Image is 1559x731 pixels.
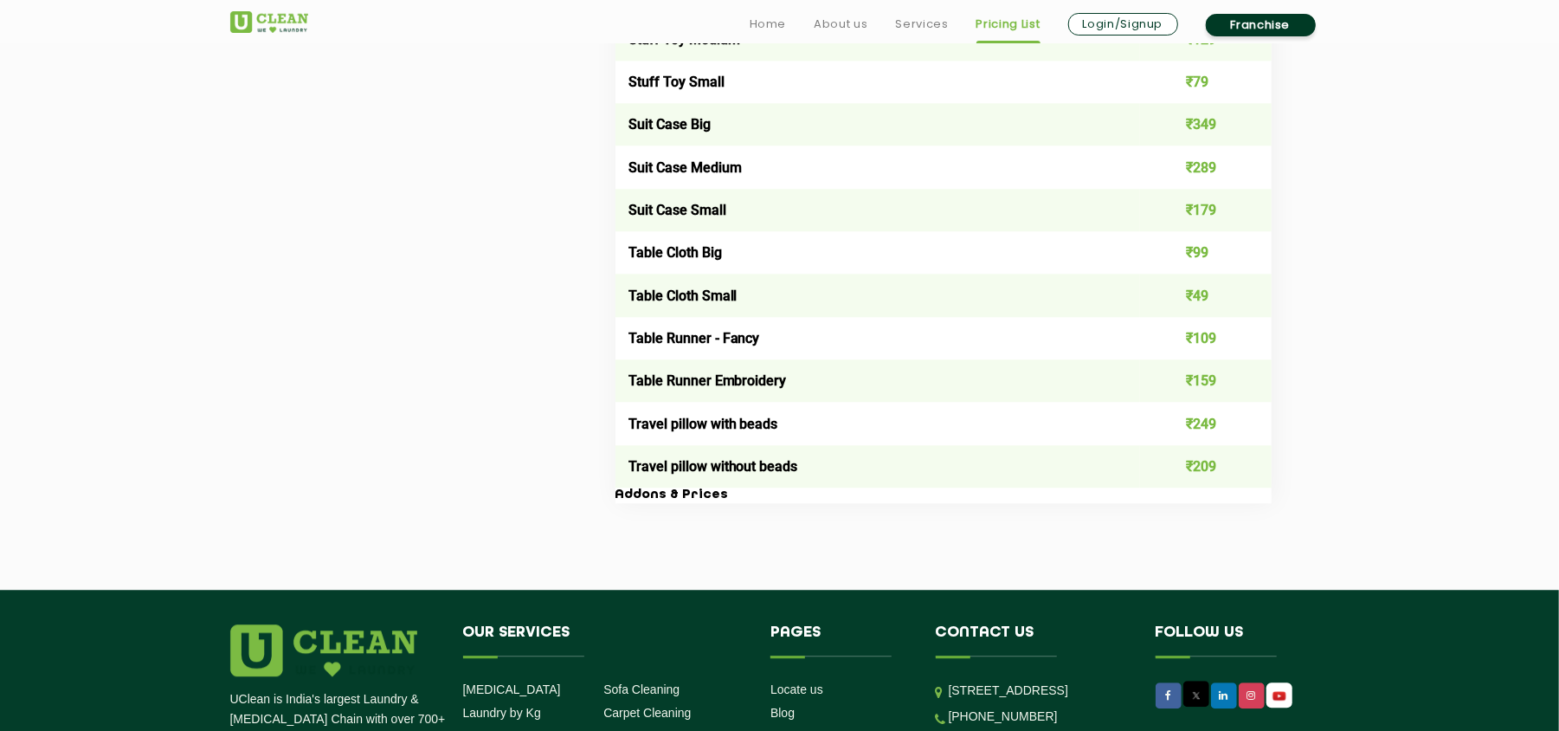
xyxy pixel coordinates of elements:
[603,682,680,696] a: Sofa Cleaning
[615,445,1141,488] td: Travel pillow without beads
[770,706,795,720] a: Blog
[1140,359,1272,402] td: ₹159
[615,61,1141,103] td: Stuff Toy Small
[615,146,1141,188] td: Suit Case Medium
[1140,402,1272,444] td: ₹249
[1140,317,1272,359] td: ₹109
[949,681,1130,701] p: [STREET_ADDRESS]
[615,317,1141,359] td: Table Runner - Fancy
[949,709,1058,723] a: [PHONE_NUMBER]
[770,682,823,696] a: Locate us
[463,706,541,720] a: Laundry by Kg
[1140,274,1272,316] td: ₹49
[615,231,1141,274] td: Table Cloth Big
[603,706,691,720] a: Carpet Cleaning
[750,14,787,35] a: Home
[895,14,948,35] a: Services
[976,14,1040,35] a: Pricing List
[1140,231,1272,274] td: ₹99
[814,14,867,35] a: About us
[1140,445,1272,488] td: ₹209
[770,624,910,657] h4: Pages
[615,189,1141,231] td: Suit Case Small
[1268,687,1291,705] img: UClean Laundry and Dry Cleaning
[230,11,308,33] img: UClean Laundry and Dry Cleaning
[1140,61,1272,103] td: ₹79
[615,274,1141,316] td: Table Cloth Small
[615,359,1141,402] td: Table Runner Embroidery
[1140,146,1272,188] td: ₹289
[615,402,1141,444] td: Travel pillow with beads
[1068,13,1178,36] a: Login/Signup
[230,624,417,676] img: logo.png
[1140,189,1272,231] td: ₹179
[1206,14,1316,36] a: Franchise
[463,624,745,657] h4: Our Services
[1140,103,1272,146] td: ₹349
[615,488,1272,503] h3: Addons & Prices
[1156,624,1308,657] h4: Follow us
[615,103,1141,146] td: Suit Case Big
[936,624,1130,657] h4: Contact us
[463,682,561,696] a: [MEDICAL_DATA]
